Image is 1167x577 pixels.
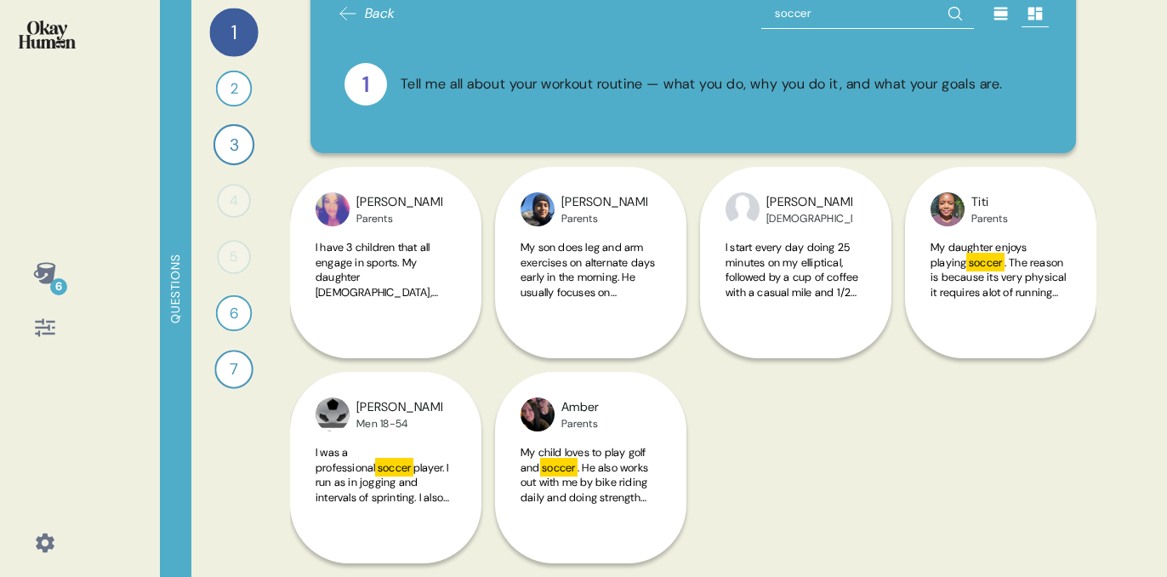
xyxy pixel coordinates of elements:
[726,240,861,344] span: I start every day doing 25 minutes on my elliptical, followed by a cup of coffee with a casual mi...
[540,458,578,477] mark: soccer
[365,3,396,24] span: Back
[561,212,647,226] div: Parents
[209,8,258,56] div: 1
[214,350,253,388] div: 7
[316,397,350,431] img: profilepic_23896780893358314.jpg
[356,398,442,417] div: [PERSON_NAME]
[316,240,452,434] span: I have 3 children that all engage in sports. My daughter [DEMOGRAPHIC_DATA], plays competitive so...
[521,397,555,431] img: profilepic_24172778592371635.jpg
[217,240,251,274] div: 5
[316,192,350,226] img: profilepic_23873264802347986.jpg
[766,212,852,226] div: [DEMOGRAPHIC_DATA]
[561,417,599,431] div: Parents
[521,445,646,475] span: My child loves to play golf and
[766,193,852,212] div: [PERSON_NAME]
[375,458,413,477] mark: soccer
[521,460,648,520] span: . He also works out with me by bike riding daily and doing strength training.
[216,295,253,332] div: 6
[401,74,1003,95] div: Tell me all about your workout routine — what you do, why you do it, and what your goals are.
[217,184,251,218] div: 4
[971,193,1008,212] div: Titi
[561,398,599,417] div: Amber
[521,192,555,226] img: profilepic_24269639916030649.jpg
[356,193,442,212] div: [PERSON_NAME]
[19,20,76,49] img: okayhuman.3b1b6348.png
[316,460,449,550] span: player. I run as in jogging and intervals of sprinting. I also do plyometrics and weight training...
[216,71,253,107] div: 2
[931,192,965,226] img: profilepic_29970103165937135.jpg
[971,212,1008,226] div: Parents
[213,124,254,165] div: 3
[356,417,442,431] div: Men 18-54
[966,253,1004,271] mark: soccer
[726,192,760,226] img: profilepic_24729908709939740.jpg
[344,63,387,106] div: 1
[521,240,655,389] span: My son does leg and arm exercises on alternate days early in the morning. He usually focuses on i...
[561,193,647,212] div: [PERSON_NAME]
[931,240,1028,270] span: My daughter enjoys playing
[356,212,442,226] div: Parents
[50,278,67,295] div: 6
[316,445,375,475] span: I was a professional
